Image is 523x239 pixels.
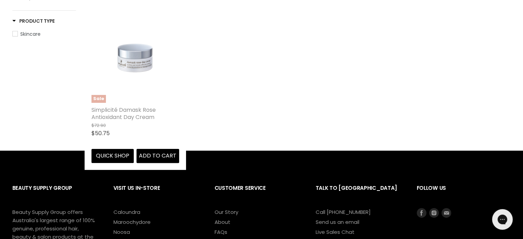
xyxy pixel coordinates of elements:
a: Send us an email [316,218,359,226]
a: Simplicité Damask Rose Antioxidant Day Cream [91,106,156,121]
a: Live Sales Chat [316,228,355,236]
span: Add to cart [139,152,176,160]
a: About [215,218,230,226]
a: Skincare [12,30,76,38]
span: Skincare [20,31,41,37]
a: Simplicité Damask Rose Antioxidant Day CreamSale [91,15,179,103]
h2: Follow us [417,180,511,208]
h3: Product Type [12,18,55,24]
a: Noosa [113,228,130,236]
span: $72.90 [91,122,106,129]
h2: Beauty Supply Group [12,180,100,208]
h2: Customer Service [215,180,302,208]
button: Quick shop [91,149,134,163]
img: Simplicité Damask Rose Antioxidant Day Cream [91,15,179,103]
span: $50.75 [91,129,110,137]
button: Add to cart [137,149,179,163]
h2: Talk to [GEOGRAPHIC_DATA] [316,180,403,208]
a: Maroochydore [113,218,151,226]
a: Call [PHONE_NUMBER] [316,208,371,216]
span: Sale [91,95,106,103]
a: Our Story [215,208,238,216]
a: Caloundra [113,208,140,216]
a: FAQs [215,228,227,236]
h2: Visit Us In-Store [113,180,201,208]
iframe: Gorgias live chat messenger [489,207,516,232]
